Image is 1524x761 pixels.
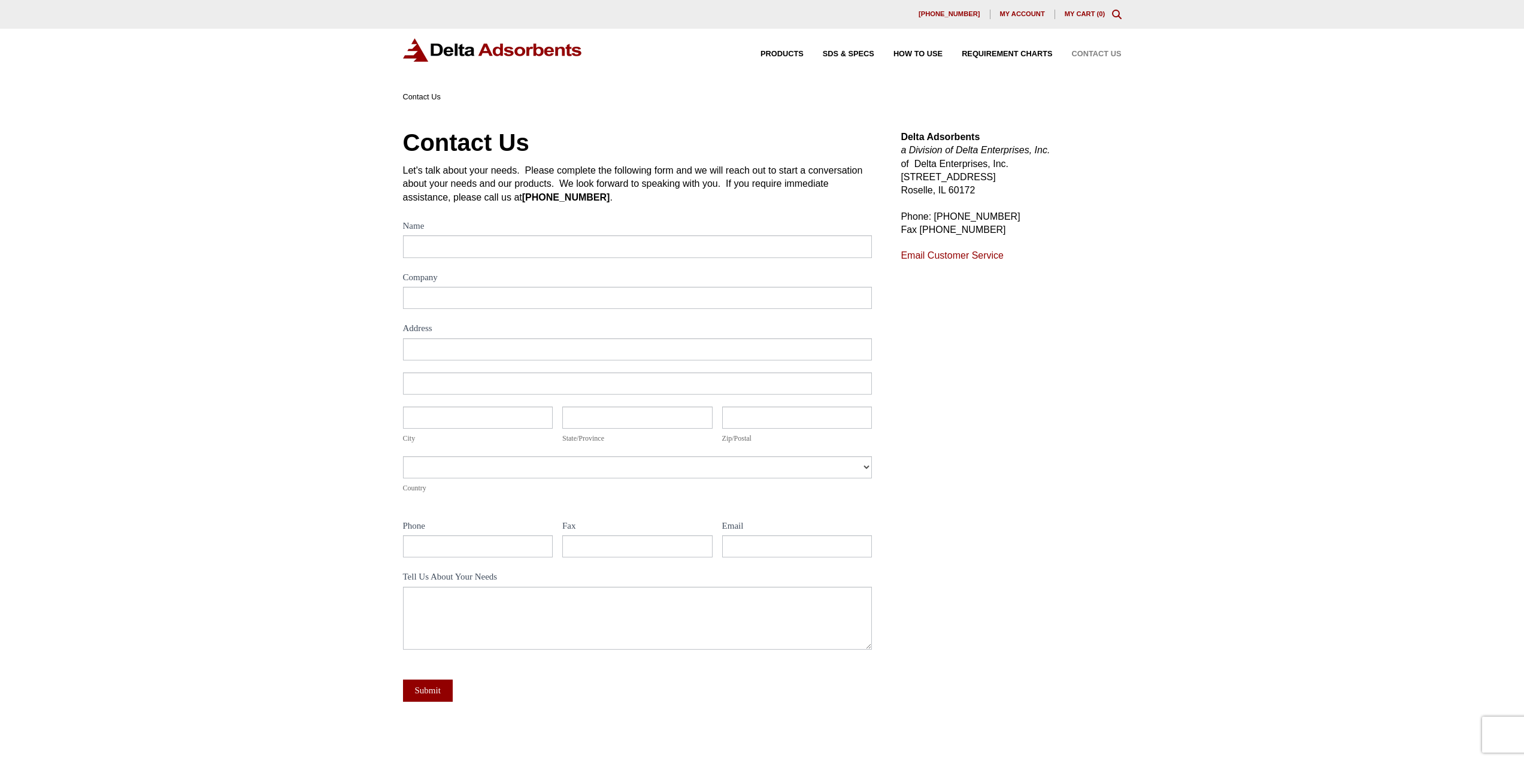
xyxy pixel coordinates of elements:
span: SDS & SPECS [823,50,874,58]
span: [PHONE_NUMBER] [919,11,980,17]
span: Contact Us [403,92,441,101]
div: State/Province [562,432,713,444]
p: of Delta Enterprises, Inc. [STREET_ADDRESS] Roselle, IL 60172 [901,131,1121,198]
span: Products [761,50,804,58]
p: Phone: [PHONE_NUMBER] Fax [PHONE_NUMBER] [901,210,1121,237]
label: Name [403,219,872,236]
span: Contact Us [1072,50,1122,58]
label: Tell Us About Your Needs [403,569,872,587]
label: Phone [403,519,553,536]
label: Email [722,519,872,536]
div: Address [403,321,872,338]
a: My account [990,10,1055,19]
button: Submit [403,680,453,702]
a: My Cart (0) [1065,10,1105,17]
h1: Contact Us [403,131,872,154]
label: Fax [562,519,713,536]
a: How to Use [874,50,943,58]
a: SDS & SPECS [804,50,874,58]
a: [PHONE_NUMBER] [909,10,990,19]
a: Products [741,50,804,58]
span: How to Use [893,50,943,58]
span: Requirement Charts [962,50,1052,58]
a: Requirement Charts [943,50,1052,58]
div: Country [403,482,872,494]
div: Let's talk about your needs. Please complete the following form and we will reach out to start a ... [403,164,872,204]
img: Delta Adsorbents [403,38,583,62]
label: Company [403,270,872,287]
span: My account [1000,11,1045,17]
div: Zip/Postal [722,432,872,444]
span: 0 [1099,10,1102,17]
strong: [PHONE_NUMBER] [522,192,610,202]
em: a Division of Delta Enterprises, Inc. [901,145,1050,155]
strong: Delta Adsorbents [901,132,980,142]
div: City [403,432,553,444]
a: Email Customer Service [901,250,1004,260]
a: Contact Us [1053,50,1122,58]
div: Toggle Modal Content [1112,10,1122,19]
